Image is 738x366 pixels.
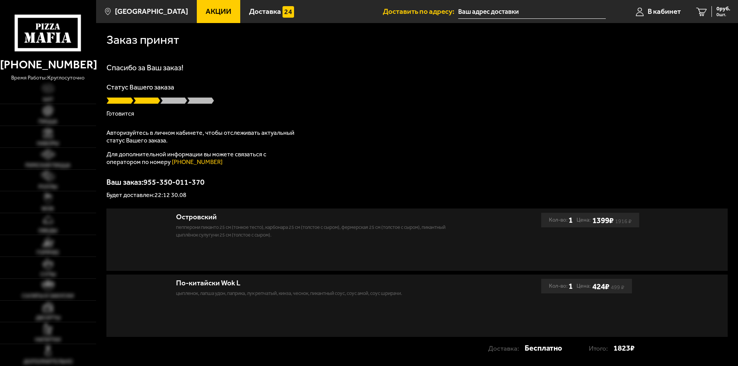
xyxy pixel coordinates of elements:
[43,97,53,103] span: Хит
[106,192,728,198] p: Будет доставлен: 22:12 30.08
[549,279,573,293] div: Кол-во:
[577,279,591,293] span: Цена:
[40,272,56,277] span: Супы
[23,359,73,364] span: Дополнительно
[106,33,179,46] h1: Заказ принят
[716,6,730,12] span: 0 руб.
[615,219,632,224] s: 1916 ₽
[106,111,728,117] p: Готовится
[36,315,60,321] span: Десерты
[249,8,281,15] span: Доставка
[38,119,57,124] span: Пицца
[592,282,609,291] b: 424 ₽
[648,8,681,15] span: В кабинет
[25,163,70,168] span: Римская пицца
[115,8,188,15] span: [GEOGRAPHIC_DATA]
[106,151,299,166] p: Для дополнительной информации вы можете связаться с оператором по номеру
[106,84,728,91] p: Статус Вашего заказа
[568,213,573,227] b: 1
[458,5,606,19] span: Курляндская улица, 20
[37,250,59,255] span: Горячее
[42,206,54,212] span: WOK
[577,213,591,227] span: Цена:
[458,5,606,19] input: Ваш адрес доставки
[172,158,223,166] a: [PHONE_NUMBER]
[35,337,61,343] span: Напитки
[106,64,728,71] h1: Спасибо за Ваш заказ!
[176,279,467,288] div: По-китайски Wok L
[716,12,730,17] span: 0 шт.
[589,341,613,356] p: Итого:
[568,279,573,293] b: 1
[106,129,299,144] p: Авторизуйтесь в личном кабинете, чтобы отслеживать актуальный статус Вашего заказа.
[38,228,57,234] span: Обеды
[383,8,458,15] span: Доставить по адресу:
[37,141,59,146] span: Наборы
[613,341,635,355] strong: 1823 ₽
[106,178,728,186] p: Ваш заказ: 955-350-011-370
[176,290,467,297] p: цыпленок, лапша удон, паприка, лук репчатый, кинза, чеснок, пикантный соус, соус Амой, соус шрирачи.
[22,293,74,299] span: Салаты и закуски
[283,6,294,18] img: 15daf4d41897b9f0e9f617042186c801.svg
[525,341,562,355] strong: Бесплатно
[176,224,467,239] p: Пепперони Пиканто 25 см (тонкое тесто), Карбонара 25 см (толстое с сыром), Фермерская 25 см (толс...
[176,213,467,222] div: Островский
[611,285,624,290] s: 499 ₽
[206,8,231,15] span: Акции
[549,213,573,227] div: Кол-во:
[38,184,57,190] span: Роллы
[488,341,525,356] p: Доставка:
[592,215,613,225] b: 1399 ₽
